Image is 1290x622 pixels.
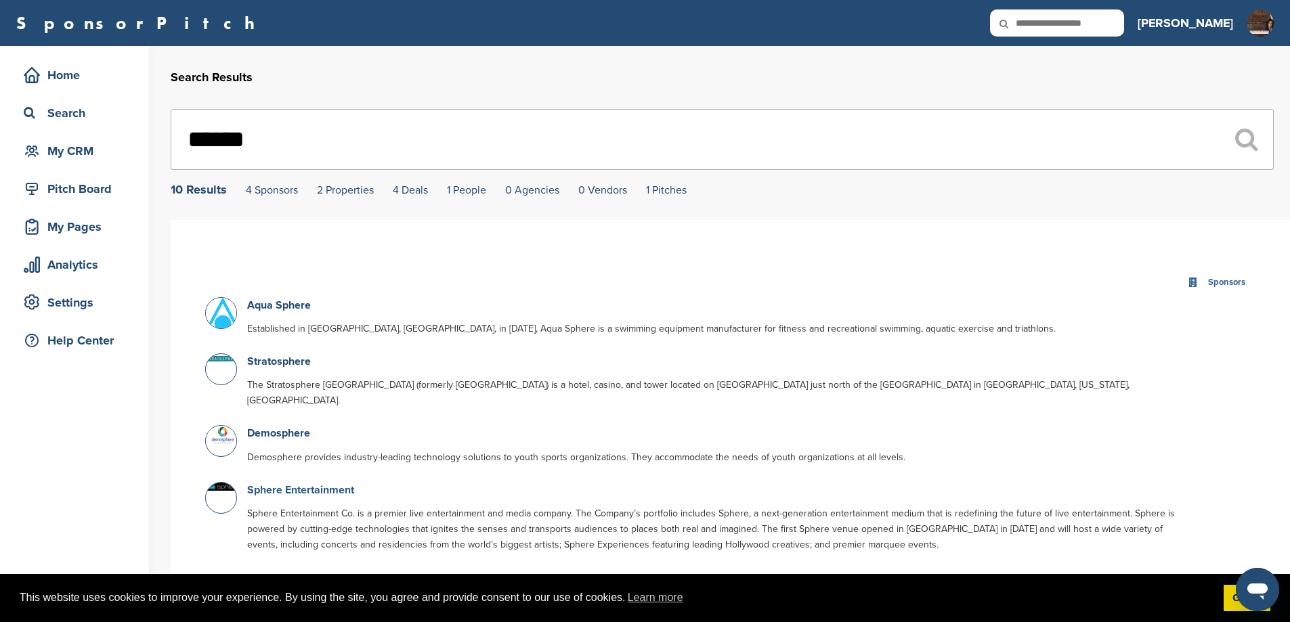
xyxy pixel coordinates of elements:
[20,215,135,239] div: My Pages
[246,183,298,197] a: 4 Sponsors
[1138,8,1233,38] a: [PERSON_NAME]
[20,139,135,163] div: My CRM
[1138,14,1233,32] h3: [PERSON_NAME]
[447,183,486,197] a: 1 People
[171,183,227,196] div: 10 Results
[20,587,1213,608] span: This website uses cookies to improve your experience. By using the site, you agree and provide co...
[317,183,374,197] a: 2 Properties
[14,97,135,129] a: Search
[16,14,263,32] a: SponsorPitch
[206,356,240,361] img: Screen shot 2018 02 12 at 9.07.52 am
[20,177,135,201] div: Pitch Board
[206,298,240,332] img: Data
[247,506,1179,552] p: Sphere Entertainment Co. is a premier live entertainment and media company. The Company’s portfol...
[14,60,135,91] a: Home
[247,321,1179,336] p: Established in [GEOGRAPHIC_DATA], [GEOGRAPHIC_DATA], in [DATE], Aqua Sphere is a swimming equipme...
[505,183,559,197] a: 0 Agencies
[247,483,354,497] a: Sphere Entertainment
[578,183,627,197] a: 0 Vendors
[247,355,311,368] a: Stratosphere
[20,101,135,125] div: Search
[393,183,428,197] a: 4 Deals
[247,298,311,312] a: Aqua Sphere
[1224,585,1270,612] a: dismiss cookie message
[20,290,135,315] div: Settings
[206,483,240,491] img: Sphere
[20,63,135,87] div: Home
[206,426,240,445] img: Demosphere
[1205,275,1249,290] div: Sponsors
[14,325,135,356] a: Help Center
[14,249,135,280] a: Analytics
[247,377,1179,408] p: The Stratosphere [GEOGRAPHIC_DATA] (formerly [GEOGRAPHIC_DATA]) is a hotel, casino, and tower loc...
[20,252,135,277] div: Analytics
[171,68,1274,87] h2: Search Results
[247,426,310,440] a: Demosphere
[1247,9,1274,37] img: Oleander ds
[626,587,685,608] a: learn more about cookies
[1236,568,1279,611] iframe: Button to launch messaging window
[14,135,135,166] a: My CRM
[247,449,1179,465] p: Demosphere provides industry-leading technology solutions to youth sports organizations. They acc...
[646,183,687,197] a: 1 Pitches
[14,173,135,204] a: Pitch Board
[14,211,135,242] a: My Pages
[20,328,135,353] div: Help Center
[14,287,135,318] a: Settings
